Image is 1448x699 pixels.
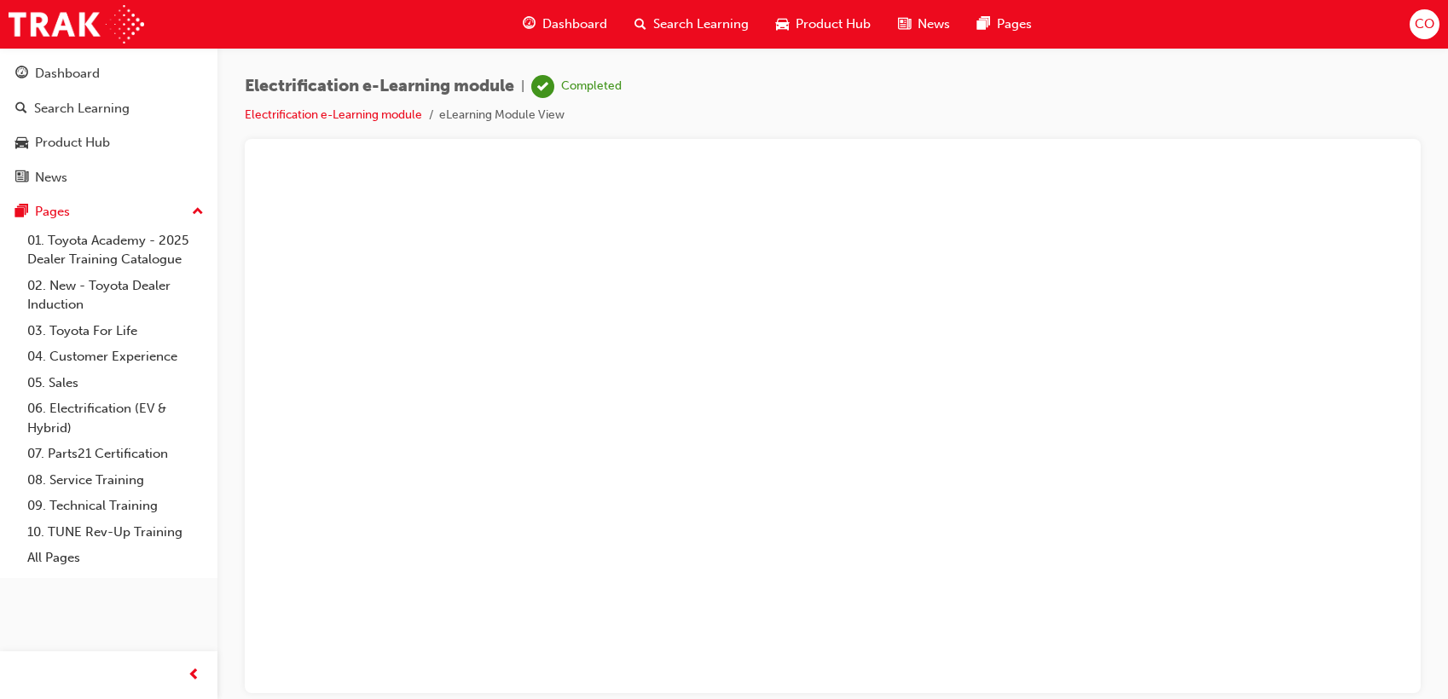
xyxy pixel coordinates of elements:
a: All Pages [20,545,211,571]
span: CO [1415,14,1434,34]
a: search-iconSearch Learning [621,7,762,42]
img: Trak [9,5,144,43]
a: Product Hub [7,127,211,159]
span: News [918,14,950,34]
button: Pages [7,196,211,228]
button: DashboardSearch LearningProduct HubNews [7,55,211,196]
div: News [35,168,67,188]
a: 05. Sales [20,370,211,396]
li: eLearning Module View [439,106,565,125]
span: learningRecordVerb_COMPLETE-icon [531,75,554,98]
div: Dashboard [35,64,100,84]
a: Electrification e-Learning module [245,107,422,122]
a: pages-iconPages [964,7,1045,42]
span: car-icon [776,14,789,35]
div: Completed [561,78,622,95]
a: news-iconNews [884,7,964,42]
span: guage-icon [15,66,28,82]
span: news-icon [898,14,911,35]
span: pages-icon [977,14,990,35]
span: | [521,77,524,96]
a: 08. Service Training [20,467,211,494]
a: 01. Toyota Academy - 2025 Dealer Training Catalogue [20,228,211,273]
a: 07. Parts21 Certification [20,441,211,467]
a: 03. Toyota For Life [20,318,211,344]
a: 06. Electrification (EV & Hybrid) [20,396,211,441]
span: guage-icon [523,14,536,35]
span: up-icon [192,201,204,223]
button: CO [1410,9,1439,39]
div: Product Hub [35,133,110,153]
a: Dashboard [7,58,211,90]
a: car-iconProduct Hub [762,7,884,42]
a: News [7,162,211,194]
span: Product Hub [796,14,871,34]
span: news-icon [15,170,28,186]
div: Pages [35,202,70,222]
a: 09. Technical Training [20,493,211,519]
div: Search Learning [34,99,130,118]
span: search-icon [634,14,646,35]
a: Search Learning [7,93,211,124]
span: search-icon [15,101,27,117]
span: Search Learning [653,14,749,34]
a: guage-iconDashboard [509,7,621,42]
a: 02. New - Toyota Dealer Induction [20,273,211,318]
span: pages-icon [15,205,28,220]
span: car-icon [15,136,28,151]
a: 04. Customer Experience [20,344,211,370]
a: 10. TUNE Rev-Up Training [20,519,211,546]
span: Dashboard [542,14,607,34]
span: Electrification e-Learning module [245,77,514,96]
span: prev-icon [188,665,200,686]
span: Pages [997,14,1032,34]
